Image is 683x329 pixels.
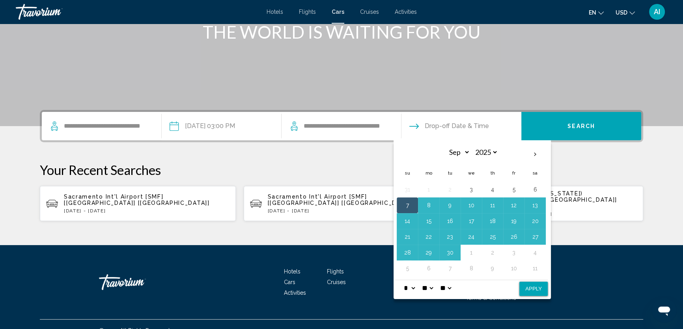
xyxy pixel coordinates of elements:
[284,279,295,285] a: Cars
[395,9,417,15] a: Activities
[508,200,520,211] button: Day 12
[465,200,478,211] button: Day 10
[267,9,283,15] a: Hotels
[529,247,541,258] button: Day 4
[508,184,520,195] button: Day 5
[529,200,541,211] button: Day 13
[647,4,667,20] button: User Menu
[521,112,641,140] button: Search
[529,263,541,274] button: Day 11
[472,145,498,159] select: Select year
[284,268,300,275] a: Hotels
[465,184,478,195] button: Day 3
[519,282,548,296] button: Apply
[420,280,435,296] select: Select minute
[268,208,433,214] p: [DATE] - [DATE]
[401,247,414,258] button: Day 28
[402,280,416,296] select: Select hour
[508,263,520,274] button: Day 10
[651,297,677,323] iframe: Button to launch messaging window
[486,200,499,211] button: Day 11
[299,9,316,15] a: Flights
[268,193,414,206] span: Sacramento Int'l Airport [SMF] [[GEOGRAPHIC_DATA]] [[GEOGRAPHIC_DATA]]
[64,193,210,206] span: Sacramento Int'l Airport [SMF] [[GEOGRAPHIC_DATA]] [[GEOGRAPHIC_DATA]]
[616,7,635,18] button: Change currency
[471,211,637,217] p: [DATE][PERSON_NAME][DATE]
[444,200,456,211] button: Day 9
[524,145,546,164] button: Next month
[170,112,235,140] button: Pickup date: Sep 03, 2025 03:00 PM
[99,270,178,294] a: Travorium
[422,184,435,195] button: Day 1
[529,231,541,242] button: Day 27
[422,231,435,242] button: Day 22
[444,231,456,242] button: Day 23
[444,184,456,195] button: Day 2
[465,231,478,242] button: Day 24
[529,216,541,227] button: Day 20
[401,216,414,227] button: Day 14
[439,280,453,296] select: Select AM/PM
[486,263,499,274] button: Day 9
[589,7,604,18] button: Change language
[508,216,520,227] button: Day 19
[486,231,499,242] button: Day 25
[40,186,236,221] button: Sacramento Int'l Airport [SMF] [[GEOGRAPHIC_DATA]] [[GEOGRAPHIC_DATA]][DATE] - [DATE]
[465,263,478,274] button: Day 8
[465,247,478,258] button: Day 1
[508,231,520,242] button: Day 26
[332,9,344,15] a: Cars
[360,9,379,15] a: Cruises
[16,4,259,20] a: Travorium
[465,216,478,227] button: Day 17
[327,268,344,275] a: Flights
[654,8,660,16] span: AI
[422,200,435,211] button: Day 8
[409,112,489,140] button: Drop-off date
[616,9,627,16] span: USD
[422,216,435,227] button: Day 15
[64,208,230,214] p: [DATE] - [DATE]
[40,162,643,178] p: Your Recent Searches
[42,112,641,140] div: Search widget
[401,200,414,211] button: Day 7
[422,263,435,274] button: Day 6
[486,247,499,258] button: Day 2
[486,184,499,195] button: Day 4
[401,184,414,195] button: Day 31
[444,263,456,274] button: Day 7
[589,9,596,16] span: en
[444,145,470,159] select: Select month
[401,263,414,274] button: Day 5
[444,216,456,227] button: Day 16
[422,247,435,258] button: Day 29
[508,247,520,258] button: Day 3
[401,231,414,242] button: Day 21
[194,22,489,42] h1: THE WORLD IS WAITING FOR YOU
[567,123,595,130] span: Search
[444,247,456,258] button: Day 30
[327,279,346,285] a: Cruises
[486,216,499,227] button: Day 18
[284,290,306,296] a: Activities
[529,184,541,195] button: Day 6
[244,186,440,221] button: Sacramento Int'l Airport [SMF] [[GEOGRAPHIC_DATA]] [[GEOGRAPHIC_DATA]][DATE] - [DATE]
